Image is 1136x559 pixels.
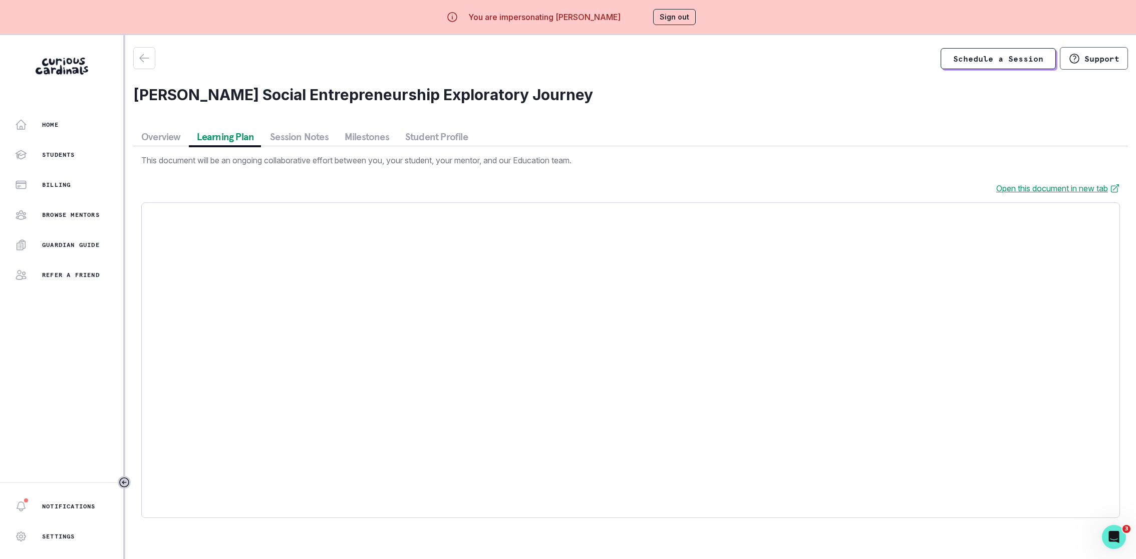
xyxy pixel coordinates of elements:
p: This document will be an ongoing collaborative effort between you, your student, your mentor, and... [141,154,1120,166]
button: Toggle sidebar [118,476,131,489]
button: Overview [133,128,189,146]
button: Support [1060,47,1128,70]
button: Session Notes [262,128,337,146]
a: Schedule a Session [941,48,1056,69]
button: Sign out [653,9,696,25]
p: Students [42,151,75,159]
p: Refer a friend [42,271,100,279]
p: Notifications [42,502,96,510]
span: 3 [1122,525,1130,533]
p: Support [1084,54,1119,64]
p: Browse Mentors [42,211,100,219]
iframe: Intercom live chat [1102,525,1126,549]
p: Settings [42,532,75,540]
img: Curious Cardinals Logo [36,58,88,75]
a: Open this document in new tab [996,182,1120,194]
p: Home [42,121,59,129]
button: Learning Plan [189,128,262,146]
button: Milestones [337,128,397,146]
h2: [PERSON_NAME] Social Entrepreneurship Exploratory Journey [133,86,1128,104]
iframe: Embedded Google Doc [150,211,1111,509]
p: Guardian Guide [42,241,100,249]
button: Student Profile [397,128,476,146]
p: Billing [42,181,71,189]
p: You are impersonating [PERSON_NAME] [468,11,621,23]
